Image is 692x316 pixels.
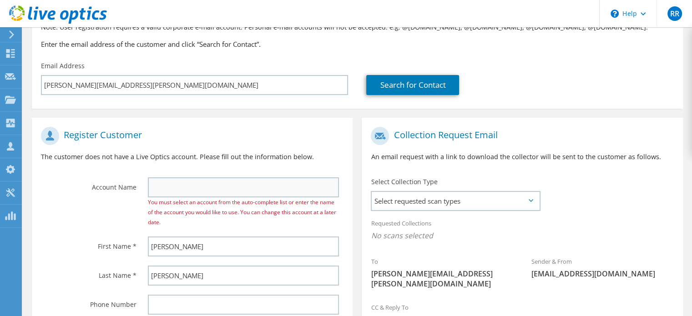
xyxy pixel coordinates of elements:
label: Select Collection Type [371,177,437,186]
h1: Register Customer [41,127,339,145]
label: Last Name * [41,266,136,280]
svg: \n [611,10,619,18]
label: Phone Number [41,295,136,309]
a: Search for Contact [366,75,459,95]
div: To [362,252,522,293]
span: [EMAIL_ADDRESS][DOMAIN_NAME] [531,269,674,279]
label: Email Address [41,61,85,70]
h1: Collection Request Email [371,127,669,145]
span: You must select an account from the auto-complete list or enter the name of the account you would... [148,198,336,226]
h3: Enter the email address of the customer and click “Search for Contact”. [41,39,674,49]
span: No scans selected [371,231,673,241]
span: RR [667,6,682,21]
div: Requested Collections [362,214,682,247]
label: First Name * [41,236,136,251]
label: Account Name [41,177,136,192]
p: The customer does not have a Live Optics account. Please fill out the information below. [41,152,343,162]
p: An email request with a link to download the collector will be sent to the customer as follows. [371,152,673,162]
span: Select requested scan types [372,192,539,210]
div: Sender & From [522,252,683,283]
span: [PERSON_NAME][EMAIL_ADDRESS][PERSON_NAME][DOMAIN_NAME] [371,269,513,289]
